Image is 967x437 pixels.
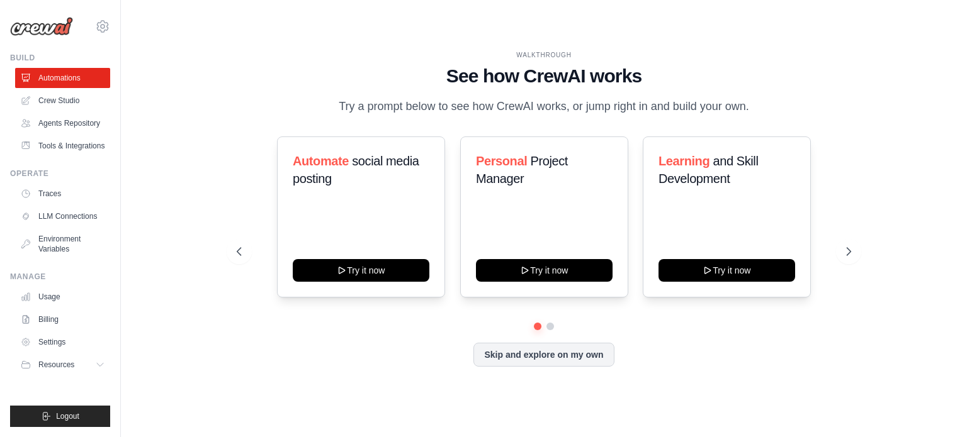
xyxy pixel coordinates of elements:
div: Operate [10,169,110,179]
a: Agents Repository [15,113,110,133]
button: Try it now [659,259,795,282]
a: Crew Studio [15,91,110,111]
button: Try it now [476,259,613,282]
img: Logo [10,17,73,36]
a: Tools & Integrations [15,136,110,156]
a: Traces [15,184,110,204]
a: Settings [15,332,110,352]
button: Logout [10,406,110,427]
h1: See how CrewAI works [237,65,851,87]
button: Resources [15,355,110,375]
span: Resources [38,360,74,370]
a: Billing [15,309,110,329]
a: Usage [15,287,110,307]
div: Build [10,53,110,63]
a: LLM Connections [15,206,110,226]
span: and Skill Development [659,154,758,185]
span: Personal [476,154,527,168]
div: Manage [10,272,110,282]
p: Try a prompt below to see how CrewAI works, or jump right in and build your own. [332,97,755,116]
span: Automate [293,154,349,168]
button: Try it now [293,259,429,282]
span: Logout [56,411,79,421]
span: Project Manager [476,154,568,185]
button: Skip and explore on my own [473,343,614,367]
span: Learning [659,154,710,168]
span: social media posting [293,154,419,185]
a: Automations [15,68,110,88]
div: WALKTHROUGH [237,50,851,60]
a: Environment Variables [15,229,110,259]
